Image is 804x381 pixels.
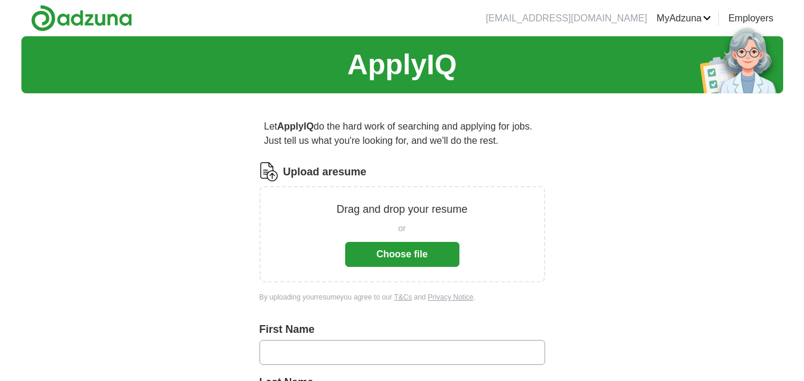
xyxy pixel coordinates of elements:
[277,121,314,131] strong: ApplyIQ
[394,293,412,301] a: T&Cs
[398,222,405,235] span: or
[656,11,711,26] a: MyAdzuna
[336,201,467,218] p: Drag and drop your resume
[283,164,367,180] label: Upload a resume
[345,242,459,267] button: Choose file
[347,43,456,86] h1: ApplyIQ
[486,11,647,26] li: [EMAIL_ADDRESS][DOMAIN_NAME]
[259,115,545,153] p: Let do the hard work of searching and applying for jobs. Just tell us what you're looking for, an...
[259,322,545,338] label: First Name
[428,293,474,301] a: Privacy Notice
[31,5,132,32] img: Adzuna logo
[259,162,279,181] img: CV Icon
[728,11,774,26] a: Employers
[259,292,545,303] div: By uploading your resume you agree to our and .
